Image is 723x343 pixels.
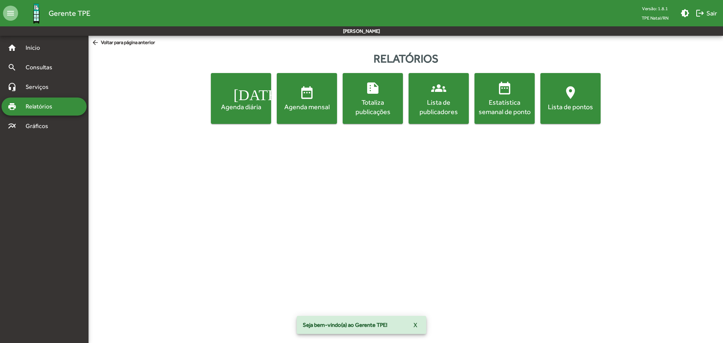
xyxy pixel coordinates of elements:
button: Lista de publicadores [409,73,469,124]
mat-icon: brightness_medium [680,9,689,18]
span: TPE Natal/RN [636,13,674,23]
span: Gerente TPE [49,7,90,19]
span: Início [21,43,51,52]
mat-icon: home [8,43,17,52]
img: Logo [24,1,49,26]
span: Relatórios [21,102,62,111]
span: Sair [696,6,717,20]
mat-icon: multiline_chart [8,122,17,131]
button: Agenda mensal [277,73,337,124]
mat-icon: summarize [365,81,380,96]
mat-icon: headset_mic [8,82,17,91]
mat-icon: date_range [497,81,512,96]
span: Seja bem-vindo(a) ao Gerente TPE! [303,321,387,329]
button: Sair [692,6,720,20]
mat-icon: search [8,63,17,72]
button: Lista de pontos [540,73,601,124]
div: Estatística semanal de ponto [476,98,533,116]
a: Gerente TPE [18,1,90,26]
span: Gráficos [21,122,58,131]
button: Totaliza publicações [343,73,403,124]
button: Estatística semanal de ponto [474,73,535,124]
span: Serviços [21,82,59,91]
div: Totaliza publicações [344,98,401,116]
mat-icon: location_on [563,85,578,100]
mat-icon: arrow_back [92,39,101,47]
mat-icon: menu [3,6,18,21]
div: Relatórios [88,50,723,67]
mat-icon: logout [696,9,705,18]
span: X [413,318,417,332]
span: Voltar para página anterior [92,39,155,47]
div: Lista de pontos [542,102,599,111]
mat-icon: date_range [299,85,314,100]
div: Lista de publicadores [410,98,467,116]
span: Consultas [21,63,62,72]
mat-icon: [DATE] [233,85,249,100]
div: Versão: 1.8.1 [636,4,674,13]
mat-icon: print [8,102,17,111]
mat-icon: groups [431,81,446,96]
div: Agenda diária [212,102,270,111]
button: X [407,318,423,332]
div: Agenda mensal [278,102,336,111]
button: Agenda diária [211,73,271,124]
